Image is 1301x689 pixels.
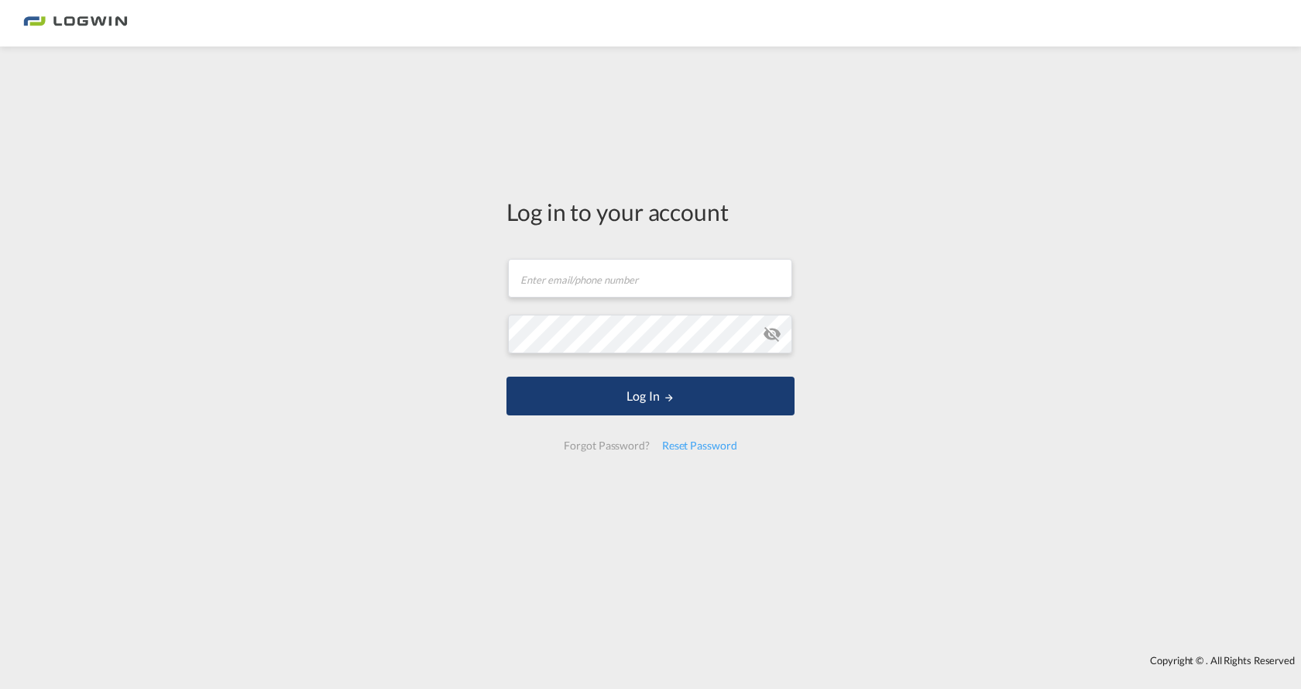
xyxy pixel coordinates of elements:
input: Enter email/phone number [508,259,792,298]
button: LOGIN [506,377,795,415]
div: Reset Password [656,432,743,460]
div: Log in to your account [506,195,795,228]
md-icon: icon-eye-off [763,325,781,343]
img: bc73a0e0d8c111efacd525e4c8ad7d32.png [23,6,128,41]
div: Forgot Password? [558,432,655,460]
